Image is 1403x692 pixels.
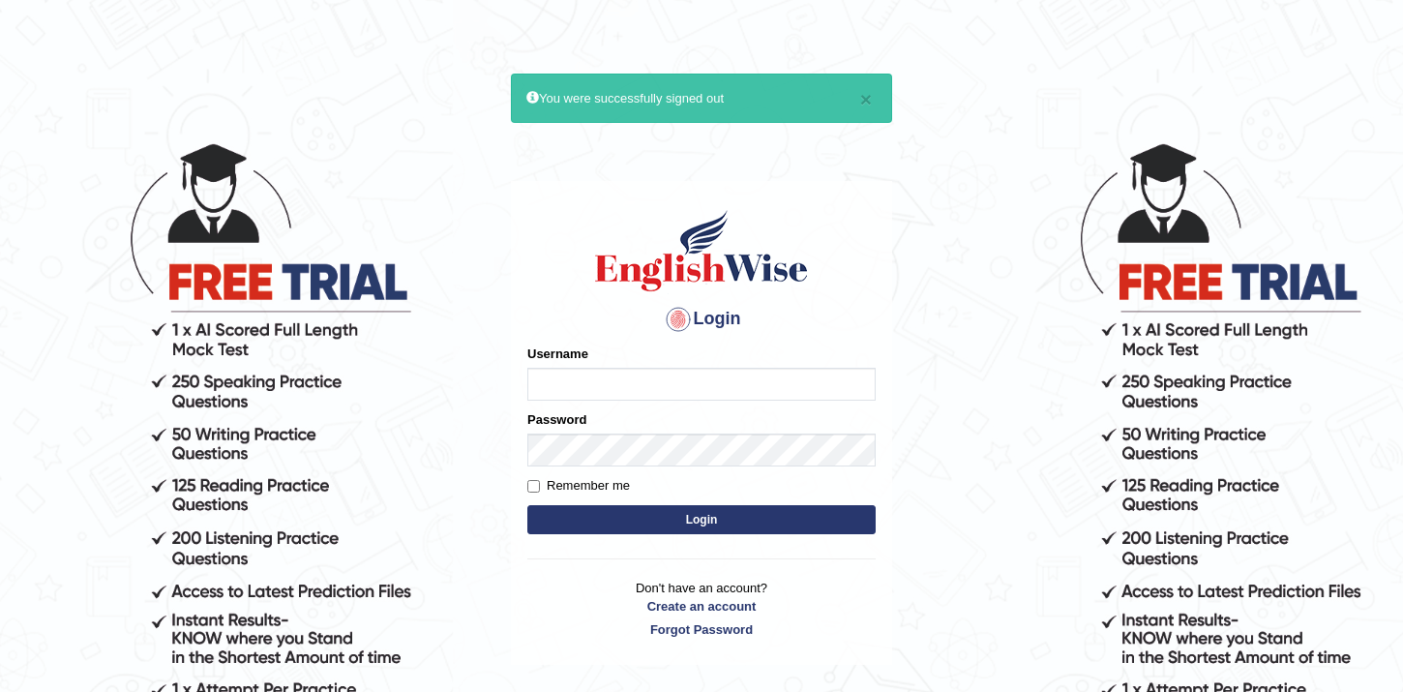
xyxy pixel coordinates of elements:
p: Don't have an account? [527,579,876,639]
h4: Login [527,304,876,335]
button: Login [527,505,876,534]
a: Forgot Password [527,620,876,639]
button: × [860,89,872,109]
div: You were successfully signed out [511,74,892,123]
a: Create an account [527,597,876,616]
label: Password [527,410,586,429]
label: Remember me [527,476,630,496]
img: Logo of English Wise sign in for intelligent practice with AI [591,207,812,294]
input: Remember me [527,480,540,493]
label: Username [527,345,588,363]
